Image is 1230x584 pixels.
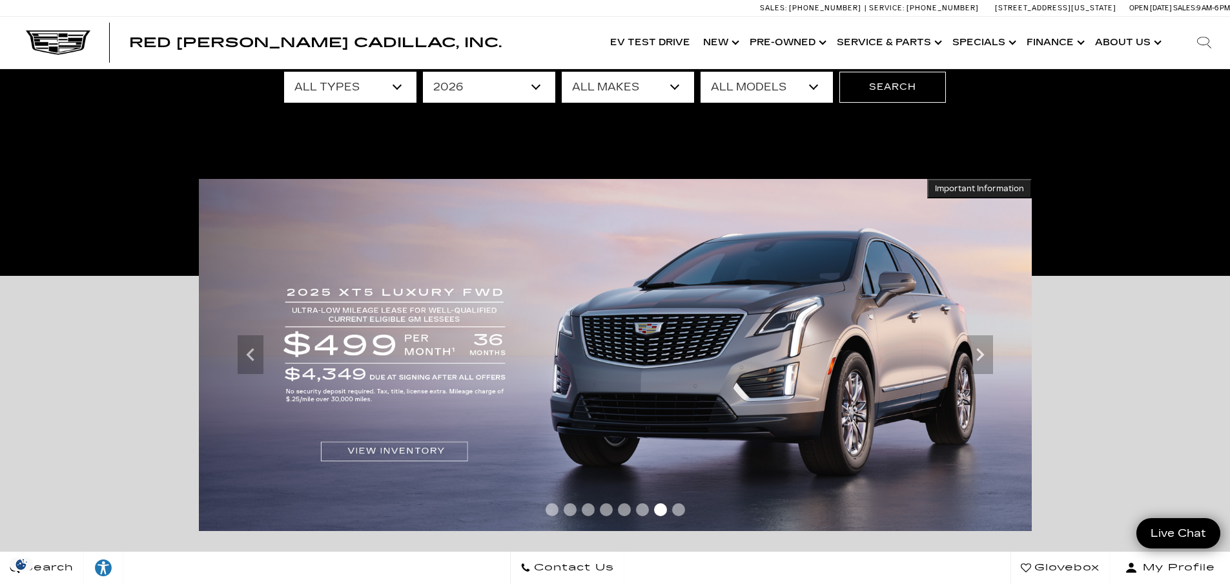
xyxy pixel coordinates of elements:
[6,558,36,571] section: Click to Open Cookie Consent Modal
[636,503,649,516] span: Go to slide 6
[1010,552,1110,584] a: Glovebox
[238,335,263,374] div: Previous
[672,503,685,516] span: Go to slide 8
[1089,17,1165,68] a: About Us
[1020,17,1089,68] a: Finance
[531,559,614,577] span: Contact Us
[654,503,667,516] span: Go to slide 7
[6,558,36,571] img: Opt-Out Icon
[907,4,979,12] span: [PHONE_NUMBER]
[935,183,1024,194] span: Important Information
[701,72,833,103] select: Filter by model
[604,17,697,68] a: EV Test Drive
[284,72,416,103] select: Filter by type
[1196,4,1230,12] span: 9 AM-6 PM
[760,5,865,12] a: Sales: [PHONE_NUMBER]
[1138,559,1215,577] span: My Profile
[1173,4,1196,12] span: Sales:
[562,72,694,103] select: Filter by make
[26,30,90,55] img: Cadillac Dark Logo with Cadillac White Text
[84,552,123,584] a: Explore your accessibility options
[743,17,830,68] a: Pre-Owned
[1144,526,1213,541] span: Live Chat
[789,4,861,12] span: [PHONE_NUMBER]
[1031,559,1100,577] span: Glovebox
[1129,4,1172,12] span: Open [DATE]
[423,72,555,103] select: Filter by year
[546,503,559,516] span: Go to slide 1
[1136,518,1220,548] a: Live Chat
[582,503,595,516] span: Go to slide 3
[760,4,787,12] span: Sales:
[84,558,123,578] div: Explore your accessibility options
[946,17,1020,68] a: Specials
[967,335,993,374] div: Next
[830,17,946,68] a: Service & Parts
[199,179,1032,531] img: 2025 XT5 LUXURY. Ultra low mileage lease for well qualified current eligible GM lessees. $499 per...
[618,503,631,516] span: Go to slide 5
[697,17,743,68] a: New
[129,35,502,50] span: Red [PERSON_NAME] Cadillac, Inc.
[865,5,982,12] a: Service: [PHONE_NUMBER]
[839,72,946,103] button: Search
[600,503,613,516] span: Go to slide 4
[20,559,74,577] span: Search
[1110,552,1230,584] button: Open user profile menu
[510,552,624,584] a: Contact Us
[564,503,577,516] span: Go to slide 2
[995,4,1116,12] a: [STREET_ADDRESS][US_STATE]
[927,179,1032,198] button: Important Information
[869,4,905,12] span: Service:
[129,36,502,49] a: Red [PERSON_NAME] Cadillac, Inc.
